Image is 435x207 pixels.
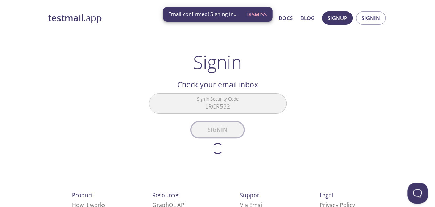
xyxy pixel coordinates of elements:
span: Dismiss [246,10,267,19]
span: Legal [320,191,333,199]
a: Docs [279,14,293,23]
a: testmail.app [48,12,211,24]
span: Product [72,191,93,199]
span: Support [240,191,261,199]
span: Signup [328,14,347,23]
h1: Signin [193,51,242,72]
button: Dismiss [243,8,269,21]
span: Signin [362,14,380,23]
span: Email confirmed! Signing in... [168,10,238,18]
button: Signin [356,11,386,25]
iframe: Help Scout Beacon - Open [407,183,428,204]
span: Resources [152,191,180,199]
h2: Check your email inbox [149,79,287,90]
a: Blog [300,14,315,23]
strong: testmail [48,12,83,24]
button: Signup [322,11,353,25]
